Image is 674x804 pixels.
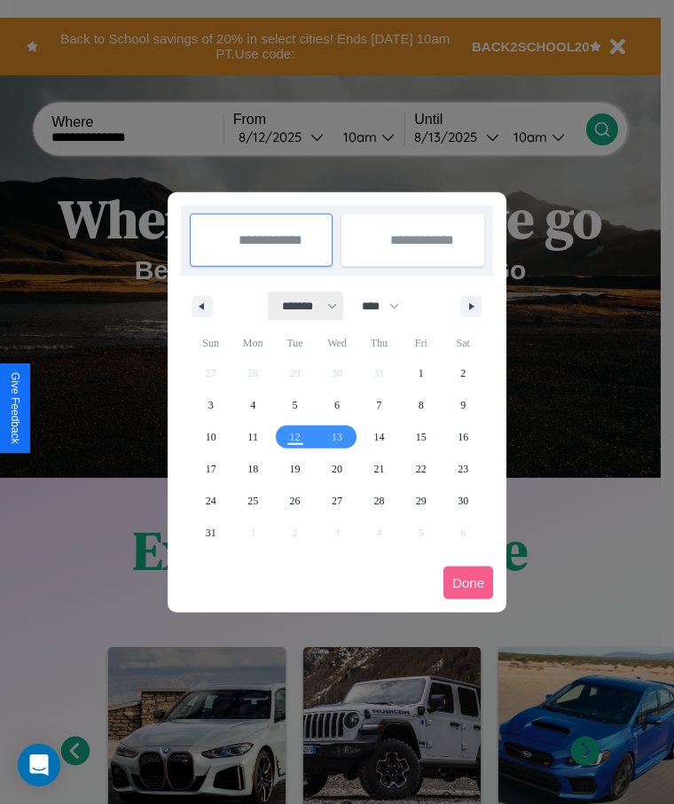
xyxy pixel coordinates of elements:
span: 2 [460,357,466,389]
span: 30 [458,485,468,517]
span: 16 [458,421,468,453]
span: Mon [231,329,273,357]
button: 3 [190,389,231,421]
button: 10 [190,421,231,453]
span: Sun [190,329,231,357]
button: 14 [358,421,400,453]
div: Give Feedback [9,372,21,444]
button: 4 [231,389,273,421]
div: Open Intercom Messenger [18,744,60,786]
span: 8 [419,389,424,421]
span: 25 [247,485,258,517]
button: Done [443,566,493,599]
button: 19 [274,453,316,485]
span: 26 [290,485,301,517]
button: 22 [400,453,442,485]
button: 20 [316,453,357,485]
span: 15 [416,421,427,453]
button: 6 [316,389,357,421]
span: 3 [208,389,214,421]
button: 31 [190,517,231,549]
span: 14 [373,421,384,453]
span: Sat [443,329,484,357]
span: 4 [250,389,255,421]
button: 15 [400,421,442,453]
span: 5 [293,389,298,421]
span: 28 [373,485,384,517]
span: 24 [206,485,216,517]
span: 29 [416,485,427,517]
button: 17 [190,453,231,485]
button: 9 [443,389,484,421]
span: 1 [419,357,424,389]
span: 27 [332,485,342,517]
button: 24 [190,485,231,517]
button: 16 [443,421,484,453]
span: Thu [358,329,400,357]
span: Fri [400,329,442,357]
span: 17 [206,453,216,485]
button: 11 [231,421,273,453]
span: Wed [316,329,357,357]
button: 26 [274,485,316,517]
span: 12 [290,421,301,453]
button: 8 [400,389,442,421]
button: 21 [358,453,400,485]
span: 18 [247,453,258,485]
span: Tue [274,329,316,357]
button: 18 [231,453,273,485]
button: 5 [274,389,316,421]
span: 31 [206,517,216,549]
span: 13 [332,421,342,453]
span: 23 [458,453,468,485]
button: 7 [358,389,400,421]
span: 6 [334,389,340,421]
span: 11 [247,421,258,453]
button: 1 [400,357,442,389]
button: 29 [400,485,442,517]
span: 20 [332,453,342,485]
span: 22 [416,453,427,485]
button: 23 [443,453,484,485]
span: 19 [290,453,301,485]
button: 25 [231,485,273,517]
button: 13 [316,421,357,453]
span: 10 [206,421,216,453]
span: 21 [373,453,384,485]
button: 27 [316,485,357,517]
button: 2 [443,357,484,389]
span: 9 [460,389,466,421]
button: 12 [274,421,316,453]
button: 28 [358,485,400,517]
button: 30 [443,485,484,517]
span: 7 [376,389,381,421]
